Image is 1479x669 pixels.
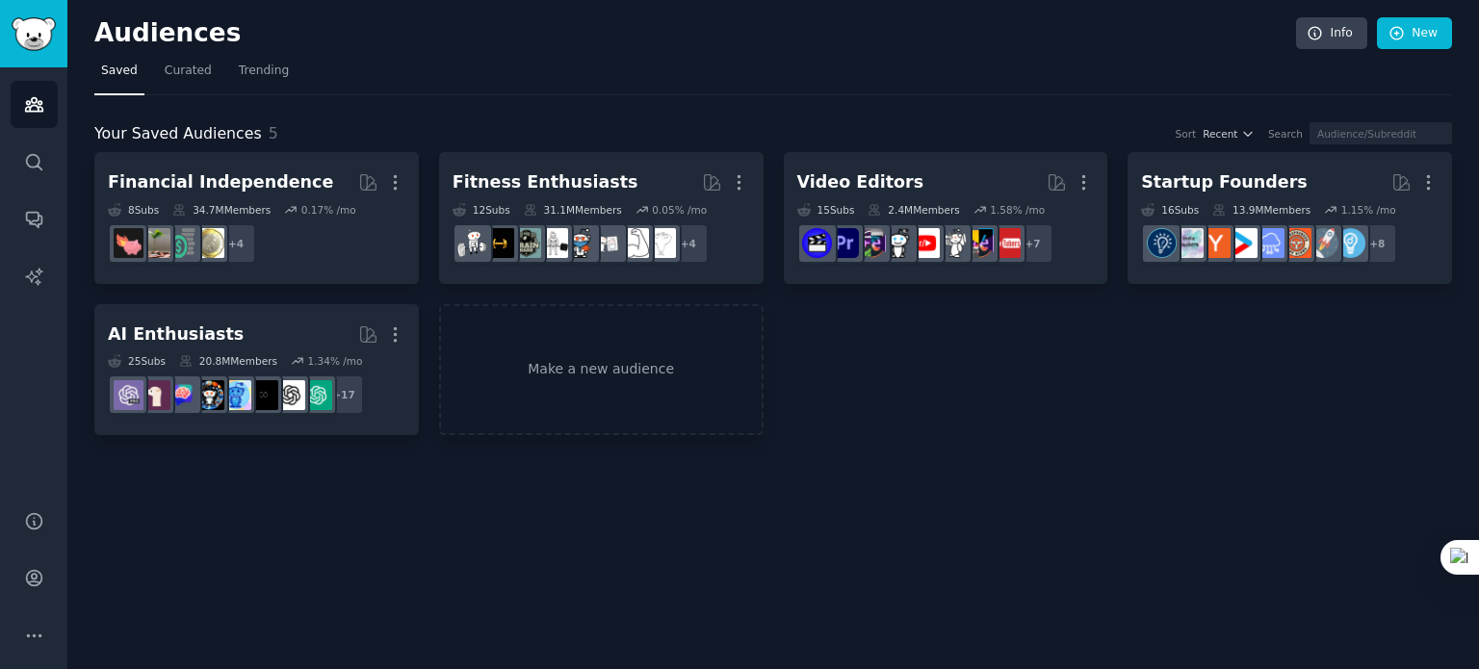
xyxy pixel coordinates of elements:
div: Fitness Enthusiasts [453,170,638,194]
h2: Audiences [94,18,1296,49]
img: EntrepreneurRideAlong [1282,228,1311,258]
img: Fitness [646,228,676,258]
input: Audience/Subreddit [1310,122,1452,144]
img: VideoEditors [802,228,832,258]
div: 31.1M Members [524,203,622,217]
a: Curated [158,56,219,95]
div: 16 Sub s [1141,203,1199,217]
div: 0.17 % /mo [301,203,356,217]
img: ycombinator [1201,228,1231,258]
div: 0.05 % /mo [652,203,707,217]
img: weightroom [457,228,487,258]
img: ChatGPTPromptGenius [168,380,197,410]
div: + 8 [1357,223,1397,264]
span: 5 [269,124,278,142]
a: Info [1296,17,1367,50]
span: Saved [101,63,138,80]
img: GymMotivation [511,228,541,258]
img: loseit [592,228,622,258]
div: Startup Founders [1141,170,1307,194]
a: Startup Founders16Subs13.9MMembers1.15% /mo+8EntrepreneurstartupsEntrepreneurRideAlongSaaSstartup... [1128,152,1452,284]
div: Video Editors [797,170,924,194]
a: Financial Independence8Subs34.7MMembers0.17% /mo+4UKPersonalFinanceFinancialPlanningFirefatFIRE [94,152,419,284]
div: 12 Sub s [453,203,510,217]
div: 20.8M Members [179,354,277,368]
div: + 4 [668,223,709,264]
img: startups [1309,228,1338,258]
div: 34.7M Members [172,203,271,217]
div: 8 Sub s [108,203,159,217]
span: Trending [239,63,289,80]
a: Saved [94,56,144,95]
img: ChatGPT [302,380,332,410]
a: New [1377,17,1452,50]
img: ArtificialInteligence [248,380,278,410]
div: 15 Sub s [797,203,855,217]
span: Your Saved Audiences [94,122,262,146]
img: editors [856,228,886,258]
img: NewTubers [991,228,1021,258]
div: 1.15 % /mo [1341,203,1396,217]
img: youtubers [910,228,940,258]
div: 1.58 % /mo [990,203,1045,217]
a: Make a new audience [439,304,764,436]
img: Entrepreneur [1336,228,1365,258]
img: SaaS [1255,228,1284,258]
button: Recent [1203,127,1255,141]
img: Entrepreneurship [1147,228,1177,258]
img: Health [565,228,595,258]
img: VideoEditing [964,228,994,258]
div: Search [1268,127,1303,141]
div: 25 Sub s [108,354,166,368]
img: strength_training [619,228,649,258]
div: Sort [1176,127,1197,141]
img: ChatGPTPro [114,380,143,410]
img: Fire [141,228,170,258]
img: fatFIRE [114,228,143,258]
img: indiehackers [1174,228,1204,258]
img: startup [1228,228,1258,258]
div: + 17 [324,374,364,415]
div: 2.4M Members [868,203,959,217]
img: UKPersonalFinance [195,228,224,258]
a: Fitness Enthusiasts12Subs31.1MMembers0.05% /mo+4Fitnessstrength_trainingloseitHealthGYMGymMotivat... [439,152,764,284]
img: LocalLLaMA [141,380,170,410]
div: 1.34 % /mo [307,354,362,368]
img: GummySearch logo [12,17,56,51]
img: videography [937,228,967,258]
img: GYM [538,228,568,258]
a: AI Enthusiasts25Subs20.8MMembers1.34% /mo+17ChatGPTOpenAIArtificialInteligenceartificialaiArtChat... [94,304,419,436]
img: gopro [883,228,913,258]
div: AI Enthusiasts [108,322,244,347]
img: OpenAI [275,380,305,410]
img: workout [484,228,514,258]
div: + 4 [216,223,256,264]
a: Video Editors15Subs2.4MMembers1.58% /mo+7NewTubersVideoEditingvideographyyoutubersgoproeditorspre... [784,152,1108,284]
img: aiArt [195,380,224,410]
span: Recent [1203,127,1237,141]
div: 13.9M Members [1212,203,1310,217]
img: FinancialPlanning [168,228,197,258]
div: Financial Independence [108,170,333,194]
div: + 7 [1013,223,1053,264]
img: premiere [829,228,859,258]
span: Curated [165,63,212,80]
a: Trending [232,56,296,95]
img: artificial [221,380,251,410]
